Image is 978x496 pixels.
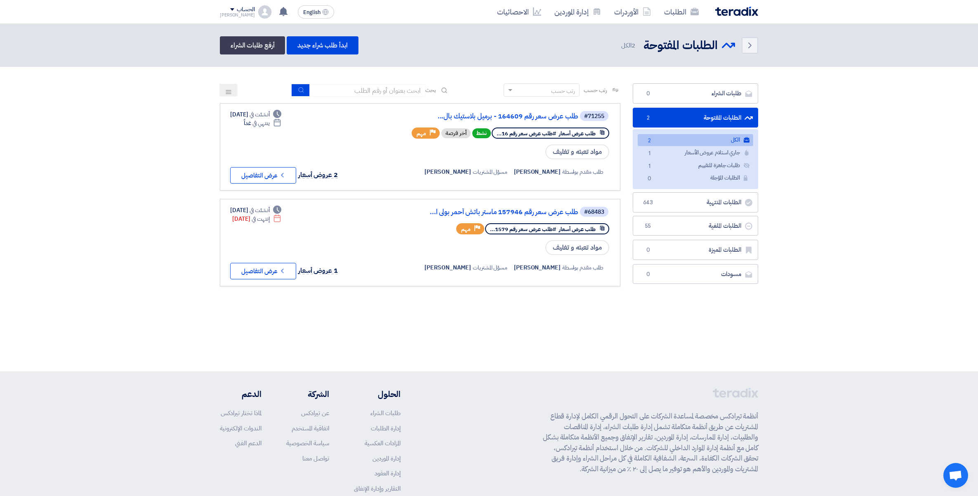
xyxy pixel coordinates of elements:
a: الطلبات المنتهية643 [633,192,758,213]
a: الطلبات [657,2,705,21]
a: إدارة العقود [375,469,401,478]
div: [DATE] [232,215,281,223]
span: 1 عروض أسعار [298,266,338,276]
div: #71255 [584,113,604,119]
span: [PERSON_NAME] [514,168,561,176]
a: اتفاقية المستخدم [292,424,329,433]
span: مسؤل المشتريات [473,263,507,272]
span: [PERSON_NAME] [514,263,561,272]
a: المزادات العكسية [365,439,401,448]
span: [PERSON_NAME] [424,263,471,272]
div: #68483 [584,209,604,215]
span: 0 [644,175,654,183]
span: إنتهت في [252,215,269,223]
span: 2 [644,137,654,145]
button: عرض التفاصيل [230,263,296,279]
div: [PERSON_NAME] [220,13,255,17]
img: Teradix logo [715,7,758,16]
span: 1 [644,162,654,171]
a: لماذا تختار تيرادكس [221,409,262,418]
a: إدارة الموردين [372,454,401,463]
a: الدعم الفني [235,439,262,448]
span: مواد تعبئه و تغليف [545,144,609,159]
button: English [298,5,334,19]
span: أنشئت في [250,206,269,215]
span: بحث [425,86,436,94]
span: #طلب عرض سعر رقم 1579... [490,225,556,233]
a: الندوات الإلكترونية [220,424,262,433]
a: إدارة الطلبات [371,424,401,433]
span: مهم [461,225,471,233]
a: الاحصائيات [490,2,548,21]
span: مهم [417,130,426,137]
a: الطلبات الملغية55 [633,216,758,236]
span: ينتهي في [252,119,269,128]
a: مسودات0 [633,264,758,284]
li: الدعم [220,388,262,400]
a: الطلبات المؤجلة [638,172,753,184]
div: غداً [244,119,281,128]
a: إدارة الموردين [548,2,608,21]
span: طلب مقدم بواسطة [562,263,604,272]
span: الكل [621,41,637,50]
a: أرفع طلبات الشراء [220,36,285,54]
a: ابدأ طلب شراء جديد [287,36,358,54]
button: عرض التفاصيل [230,167,296,184]
span: 2 [643,114,653,122]
span: أنشئت في [250,110,269,119]
a: عن تيرادكس [301,409,329,418]
h2: الطلبات المفتوحة [643,38,718,54]
span: طلب مقدم بواسطة [562,168,604,176]
span: 643 [643,198,653,207]
a: طلبات جاهزة للتقييم [638,160,753,172]
span: 1 [644,149,654,158]
a: الطلبات المميزة0 [633,240,758,260]
a: التقارير وإدارة الإنفاق [354,484,401,493]
span: مواد تعبئه و تغليف [545,240,609,255]
a: الكل [638,134,753,146]
span: طلب عرض أسعار [559,130,596,137]
a: تواصل معنا [302,454,329,463]
span: 0 [643,270,653,279]
a: طلب عرض سعر رقم 164609 - برميل بلاستيك بال... [413,113,578,120]
span: نشط [472,128,491,138]
p: أنظمة تيرادكس مخصصة لمساعدة الشركات على التحول الرقمي الكامل لإدارة قطاع المشتريات عن طريق أنظمة ... [543,411,758,474]
span: #طلب عرض سعر رقم 16... [497,130,556,137]
a: سياسة الخصوصية [286,439,329,448]
div: Open chat [943,463,968,488]
span: 55 [643,222,653,230]
span: 2 [632,41,635,50]
li: الشركة [286,388,329,400]
a: جاري استلام عروض الأسعار [638,147,753,159]
div: أخر فرصة [441,128,471,138]
div: [DATE] [230,110,281,119]
span: 2 عروض أسعار [298,170,338,180]
span: رتب حسب [584,86,607,94]
span: مسؤل المشتريات [473,168,507,176]
a: طلب عرض سعر رقم 157946 ماستر باتش أحمر بولى ا... [413,208,578,216]
div: رتب حسب [551,87,575,95]
span: [PERSON_NAME] [424,168,471,176]
a: طلبات الشراء0 [633,83,758,104]
li: الحلول [354,388,401,400]
div: [DATE] [230,206,281,215]
a: الطلبات المفتوحة2 [633,108,758,128]
input: ابحث بعنوان أو رقم الطلب [310,84,425,97]
img: profile_test.png [258,5,271,19]
div: الحساب [237,6,255,13]
span: طلب عرض أسعار [559,225,596,233]
a: طلبات الشراء [370,409,401,418]
span: English [303,9,321,15]
span: 0 [643,246,653,254]
a: الأوردرات [608,2,657,21]
span: 0 [643,90,653,98]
